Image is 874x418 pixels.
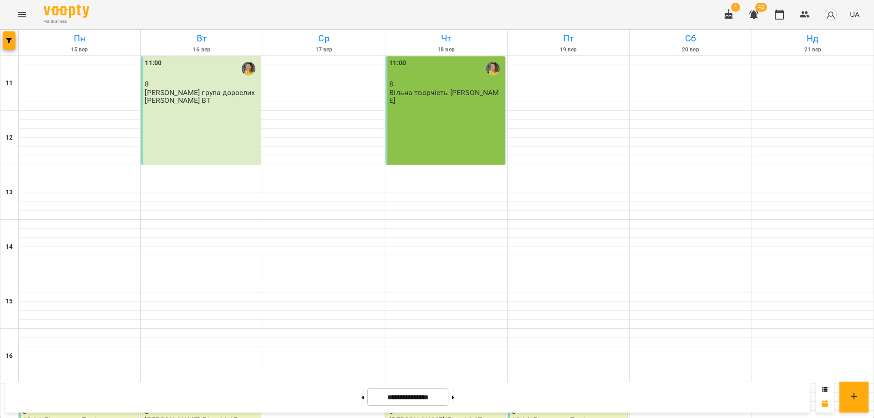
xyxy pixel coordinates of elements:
[386,45,505,54] h6: 18 вер
[11,4,33,25] button: Menu
[389,80,503,88] p: 8
[5,297,13,307] h6: 15
[20,45,139,54] h6: 15 вер
[509,31,628,45] h6: Пт
[145,58,162,68] label: 11:00
[5,187,13,197] h6: 13
[145,80,259,88] p: 8
[731,3,740,12] span: 1
[264,45,383,54] h6: 17 вер
[44,19,89,25] span: For Business
[5,242,13,252] h6: 14
[824,8,837,21] img: avatar_s.png
[20,31,139,45] h6: Пн
[142,45,261,54] h6: 16 вер
[486,62,500,76] img: Ірина Шек
[850,10,859,19] span: UA
[145,89,259,105] p: [PERSON_NAME] група дорослих [PERSON_NAME] ВТ
[264,31,383,45] h6: Ср
[242,62,255,76] img: Ірина Шек
[389,89,503,105] p: Вільна творчість [PERSON_NAME]
[631,31,750,45] h6: Сб
[5,78,13,88] h6: 11
[389,58,406,68] label: 11:00
[846,6,863,23] button: UA
[631,45,750,54] h6: 20 вер
[753,45,872,54] h6: 21 вер
[44,5,89,18] img: Voopty Logo
[753,31,872,45] h6: Нд
[509,45,628,54] h6: 19 вер
[142,31,261,45] h6: Вт
[5,133,13,143] h6: 12
[755,3,767,12] span: 42
[386,31,505,45] h6: Чт
[5,351,13,361] h6: 16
